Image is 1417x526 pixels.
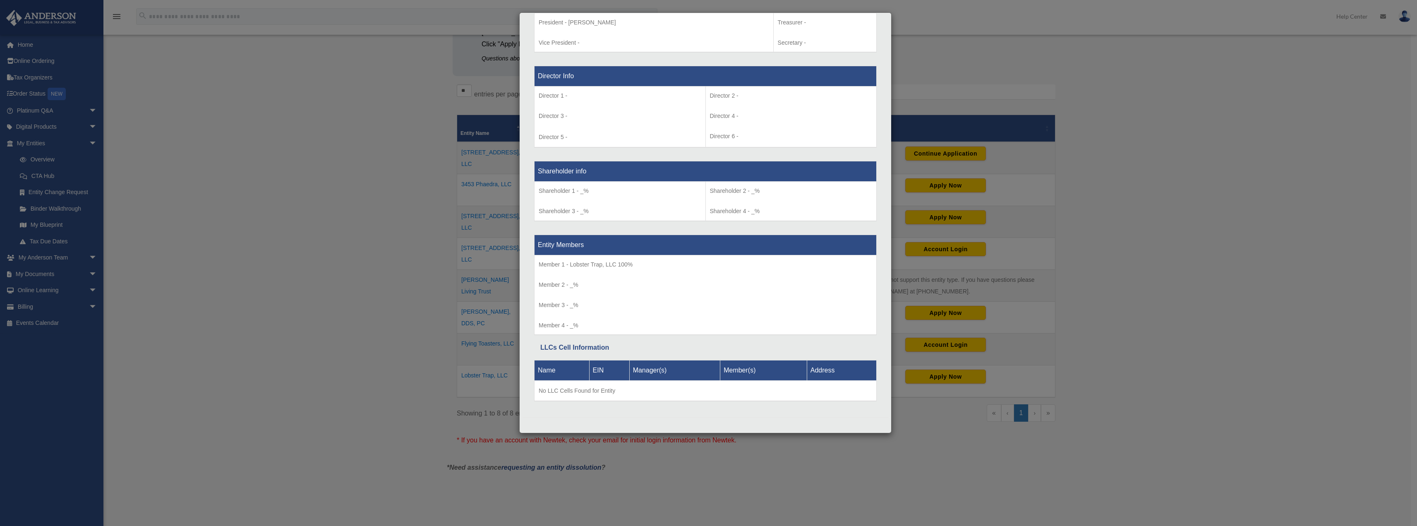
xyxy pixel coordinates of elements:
th: Member(s) [720,360,807,381]
div: LLCs Cell Information [540,342,870,353]
p: Director 2 - [710,91,873,101]
td: No LLC Cells Found for Entity [535,381,877,401]
p: Shareholder 4 - _% [710,206,873,216]
p: Member 1 - Lobster Trap, LLC 100% [539,259,872,270]
p: Director 6 - [710,131,873,142]
th: Entity Members [535,235,877,255]
p: Member 3 - _% [539,300,872,310]
td: Director 5 - [535,86,706,148]
p: Director 3 - [539,111,701,121]
p: Shareholder 3 - _% [539,206,701,216]
th: Address [807,360,876,381]
p: Member 2 - _% [539,280,872,290]
th: Manager(s) [629,360,720,381]
th: Shareholder info [535,161,877,182]
p: President - [PERSON_NAME] [539,17,769,28]
p: Director 4 - [710,111,873,121]
p: Shareholder 1 - _% [539,186,701,196]
th: EIN [589,360,629,381]
p: Vice President - [539,38,769,48]
p: Shareholder 2 - _% [710,186,873,196]
th: Director Info [535,66,877,86]
th: Name [535,360,590,381]
p: Director 1 - [539,91,701,101]
p: Member 4 - _% [539,320,872,331]
p: Treasurer - [778,17,872,28]
p: Secretary - [778,38,872,48]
